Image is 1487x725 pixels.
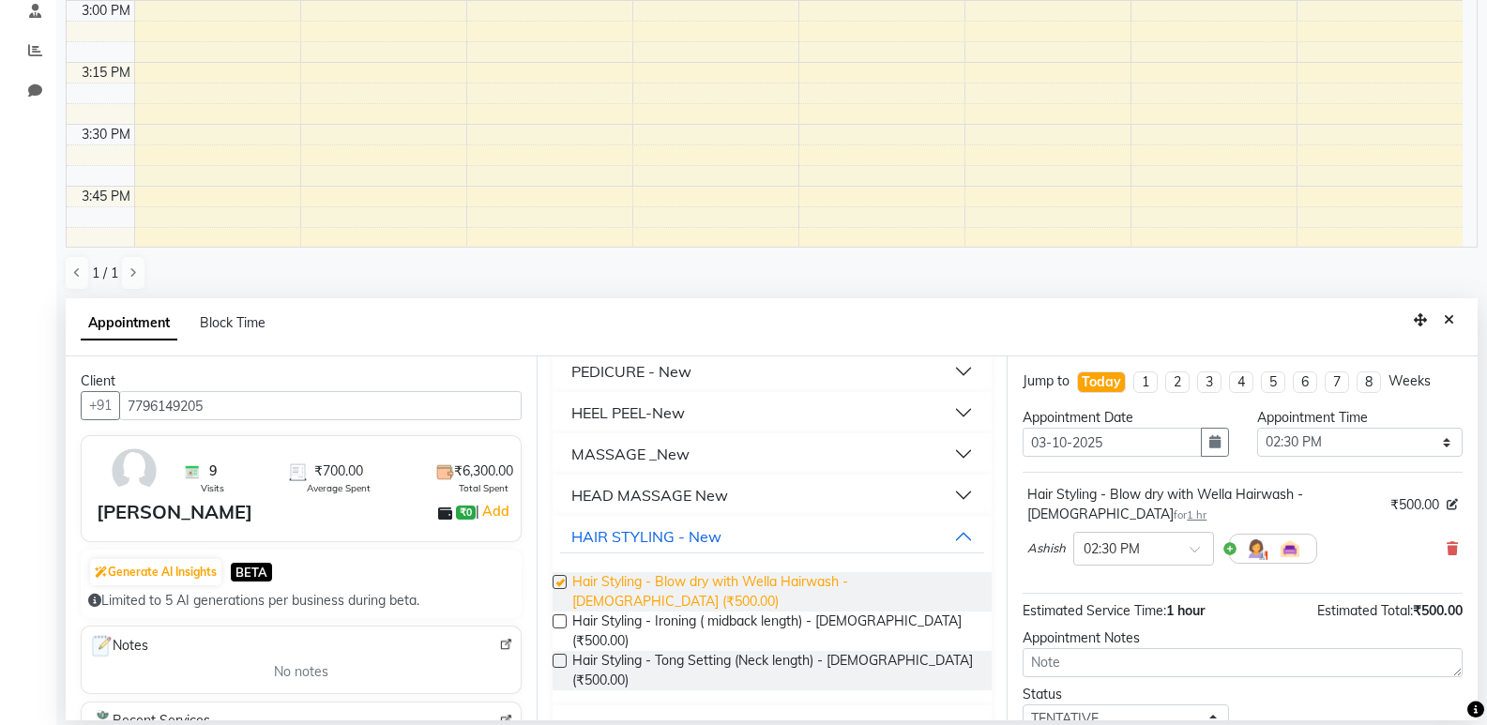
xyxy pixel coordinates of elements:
[1023,602,1166,619] span: Estimated Service Time:
[1257,408,1463,428] div: Appointment Time
[572,612,978,651] span: Hair Styling - Ironing ( midback length) - [DEMOGRAPHIC_DATA] (₹500.00)
[89,634,148,658] span: Notes
[274,662,328,682] span: No notes
[1245,537,1267,560] img: Hairdresser.png
[1325,371,1349,393] li: 7
[1082,372,1121,392] div: Today
[1293,371,1317,393] li: 6
[1435,306,1463,335] button: Close
[1357,371,1381,393] li: 8
[1187,508,1206,521] span: 1 hr
[1413,602,1463,619] span: ₹500.00
[81,391,120,420] button: +91
[107,444,161,498] img: avatar
[90,559,221,585] button: Generate AI Insights
[571,401,685,424] div: HEEL PEEL-New
[314,461,363,481] span: ₹700.00
[571,484,728,506] div: HEAD MASSAGE New
[560,437,985,471] button: MASSAGE _New
[231,563,272,581] span: BETA
[78,187,134,206] div: 3:45 PM
[479,500,512,522] a: Add
[560,355,985,388] button: PEDICURE - New
[456,506,476,521] span: ₹0
[119,391,522,420] input: Search by Name/Mobile/Email/Code
[454,461,513,481] span: ₹6,300.00
[92,264,118,283] span: 1 / 1
[1023,428,1201,457] input: yyyy-mm-dd
[572,651,978,690] span: Hair Styling - Tong Setting (Neck length) - [DEMOGRAPHIC_DATA] (₹500.00)
[571,360,691,383] div: PEDICURE - New
[1447,499,1458,510] i: Edit price
[1133,371,1158,393] li: 1
[200,314,266,331] span: Block Time
[1317,602,1413,619] span: Estimated Total:
[1027,539,1066,558] span: Ashish
[1390,495,1439,515] span: ₹500.00
[97,498,252,526] div: [PERSON_NAME]
[560,520,985,553] button: HAIR STYLING - New
[209,461,217,481] span: 9
[560,396,985,430] button: HEEL PEEL-New
[1023,408,1228,428] div: Appointment Date
[1023,685,1228,704] div: Status
[571,525,721,548] div: HAIR STYLING - New
[307,481,371,495] span: Average Spent
[1388,371,1431,391] div: Weeks
[1165,371,1190,393] li: 2
[560,478,985,512] button: HEAD MASSAGE New
[78,1,134,21] div: 3:00 PM
[81,307,177,340] span: Appointment
[1023,371,1070,391] div: Jump to
[571,443,690,465] div: MASSAGE _New
[88,591,514,611] div: Limited to 5 AI generations per business during beta.
[1229,371,1253,393] li: 4
[78,125,134,144] div: 3:30 PM
[1197,371,1221,393] li: 3
[81,371,522,391] div: Client
[1023,628,1463,648] div: Appointment Notes
[1279,537,1301,560] img: Interior.png
[1174,508,1206,521] small: for
[1261,371,1285,393] li: 5
[1027,485,1383,524] div: Hair Styling - Blow dry with Wella Hairwash - [DEMOGRAPHIC_DATA]
[459,481,508,495] span: Total Spent
[476,500,512,522] span: |
[1166,602,1205,619] span: 1 hour
[572,572,978,612] span: Hair Styling - Blow dry with Wella Hairwash - [DEMOGRAPHIC_DATA] (₹500.00)
[78,63,134,83] div: 3:15 PM
[201,481,224,495] span: Visits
